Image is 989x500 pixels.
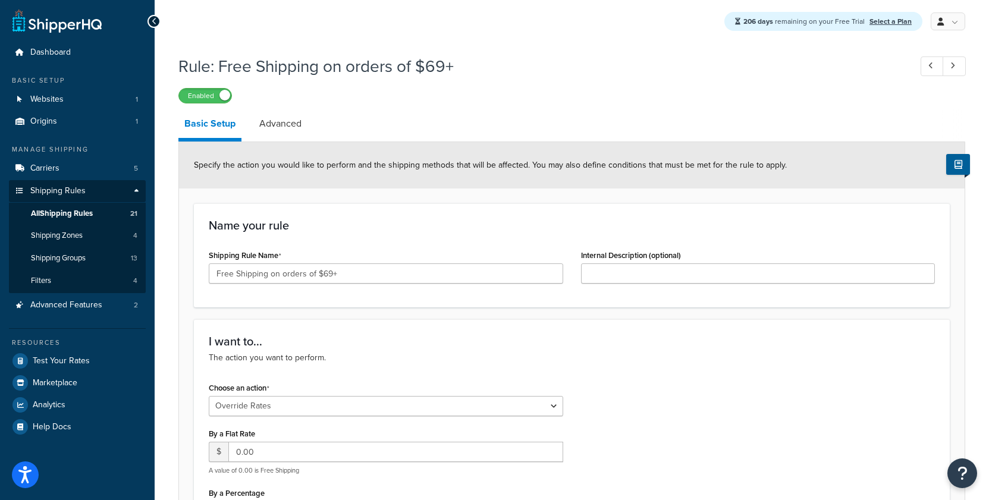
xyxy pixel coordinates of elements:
span: Shipping Groups [31,253,86,263]
span: Dashboard [30,48,71,58]
span: All Shipping Rules [31,209,93,219]
a: AllShipping Rules21 [9,203,146,225]
span: Help Docs [33,422,71,432]
a: Marketplace [9,372,146,394]
a: Websites1 [9,89,146,111]
a: Dashboard [9,42,146,64]
strong: 206 days [743,16,773,27]
li: Origins [9,111,146,133]
a: Select a Plan [869,16,912,27]
label: Choose an action [209,383,269,393]
a: Shipping Rules [9,180,146,202]
span: Shipping Zones [31,231,83,241]
label: Shipping Rule Name [209,251,281,260]
span: 1 [136,95,138,105]
a: Origins1 [9,111,146,133]
h3: I want to... [209,335,935,348]
h1: Rule: Free Shipping on orders of $69+ [178,55,899,78]
a: Analytics [9,394,146,416]
li: Websites [9,89,146,111]
li: Advanced Features [9,294,146,316]
button: Show Help Docs [946,154,970,175]
span: Advanced Features [30,300,102,310]
li: Shipping Groups [9,247,146,269]
label: Internal Description (optional) [581,251,681,260]
span: 4 [133,276,137,286]
span: Websites [30,95,64,105]
a: Basic Setup [178,109,241,141]
label: By a Flat Rate [209,429,255,438]
a: Advanced [253,109,307,138]
div: Resources [9,338,146,348]
li: Carriers [9,158,146,180]
span: 1 [136,117,138,127]
a: Next Record [943,56,966,76]
span: 2 [134,300,138,310]
span: Marketplace [33,378,77,388]
h3: Name your rule [209,219,935,232]
p: A value of 0.00 is Free Shipping [209,466,563,475]
li: Shipping Zones [9,225,146,247]
li: Shipping Rules [9,180,146,293]
span: Carriers [30,163,59,174]
p: The action you want to perform. [209,351,935,364]
span: Origins [30,117,57,127]
span: 4 [133,231,137,241]
span: Test Your Rates [33,356,90,366]
span: remaining on your Free Trial [743,16,866,27]
a: Help Docs [9,416,146,438]
a: Shipping Zones4 [9,225,146,247]
label: By a Percentage [209,489,265,498]
div: Basic Setup [9,76,146,86]
span: 5 [134,163,138,174]
li: Filters [9,270,146,292]
label: Enabled [179,89,231,103]
a: Previous Record [921,56,944,76]
a: Carriers5 [9,158,146,180]
button: Open Resource Center [947,458,977,488]
div: Manage Shipping [9,144,146,155]
a: Test Your Rates [9,350,146,372]
a: Filters4 [9,270,146,292]
a: Shipping Groups13 [9,247,146,269]
a: Advanced Features2 [9,294,146,316]
span: $ [209,442,228,462]
span: 13 [131,253,137,263]
span: Shipping Rules [30,186,86,196]
span: Specify the action you would like to perform and the shipping methods that will be affected. You ... [194,159,787,171]
span: Filters [31,276,51,286]
span: Analytics [33,400,65,410]
span: 21 [130,209,137,219]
